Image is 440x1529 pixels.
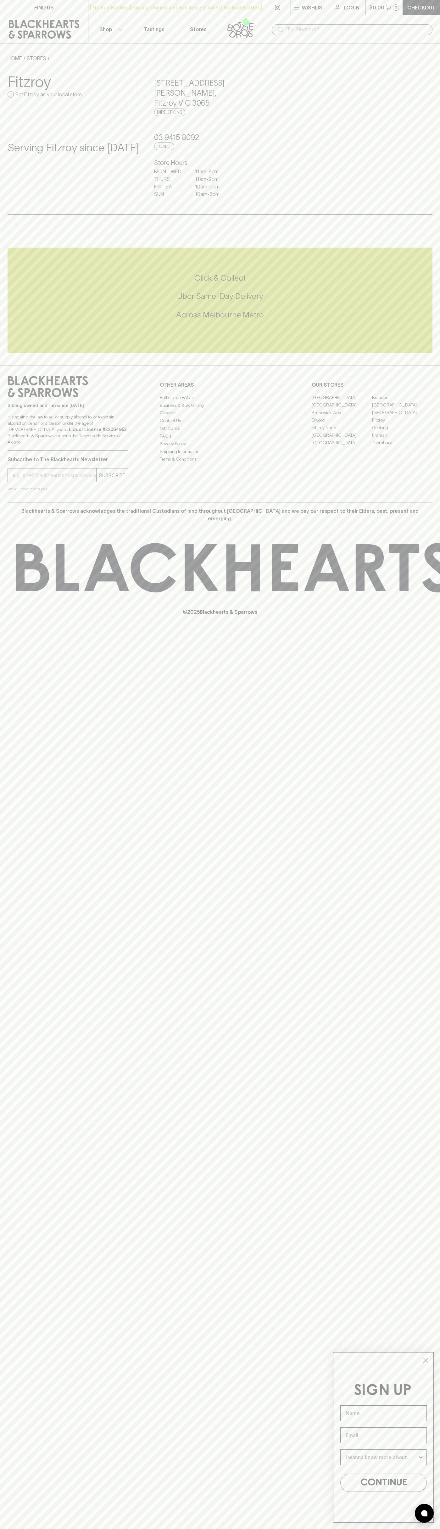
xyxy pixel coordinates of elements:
[312,381,432,389] p: OUR STORES
[340,1427,427,1443] input: Email
[154,190,186,198] p: SUN
[176,15,220,43] a: Stores
[160,456,281,463] a: Terms & Conditions
[287,25,427,35] input: Try "Pinot noir"
[369,4,384,11] p: $0.00
[346,1450,418,1465] input: I wanna know more about...
[195,168,226,175] p: 11am - 8pm
[99,25,112,33] p: Shop
[312,416,372,424] a: Elwood
[372,401,432,409] a: [GEOGRAPHIC_DATA]
[160,448,281,455] a: Shipping Information
[340,1474,427,1492] button: CONTINUE
[8,414,128,445] p: It is against the law to sell or supply alcohol to, or to obtain alcohol on behalf of a person un...
[372,439,432,446] a: Thornbury
[420,1355,431,1366] button: Close dialog
[372,416,432,424] a: Fitzroy
[8,141,139,154] h4: Serving Fitzroy since [DATE]
[302,4,326,11] p: Wishlist
[69,427,127,432] strong: Liquor License #32064953
[154,168,186,175] p: MON - WED
[12,507,428,522] p: Blackhearts & Sparrows acknowledges the traditional Custodians of land throughout [GEOGRAPHIC_DAT...
[8,456,128,463] p: Subscribe to The Blackhearts Newsletter
[312,401,372,409] a: [GEOGRAPHIC_DATA]
[88,15,132,43] button: Shop
[154,78,286,108] h5: [STREET_ADDRESS][PERSON_NAME] , Fitzroy VIC 3065
[154,132,286,143] h5: 03 9415 8092
[344,4,359,11] p: Login
[160,409,281,417] a: Careers
[372,431,432,439] a: Prahran
[160,432,281,440] a: FAQ's
[312,439,372,446] a: [GEOGRAPHIC_DATA]
[160,401,281,409] a: Business & Bulk Gifting
[8,310,432,320] h5: Across Melbourne Metro
[407,4,436,11] p: Checkout
[160,381,281,389] p: OTHER AREAS
[154,175,186,183] p: THURS
[8,486,128,492] p: We will never spam you
[190,25,206,33] p: Stores
[34,4,54,11] p: FIND US
[15,91,82,98] p: Set Fitzroy as your local store
[372,394,432,401] a: Braddon
[312,424,372,431] a: Fitzroy North
[8,273,432,283] h5: Click & Collect
[372,424,432,431] a: Geelong
[354,1384,411,1398] span: SIGN UP
[340,1405,427,1421] input: Name
[97,468,128,482] button: SUBSCRIBE
[8,402,128,409] p: Sibling owned and run since [DATE]
[195,190,226,198] p: 10am - 8pm
[312,431,372,439] a: [GEOGRAPHIC_DATA]
[8,55,22,61] a: HOME
[418,1450,424,1465] button: Show Options
[312,394,372,401] a: [GEOGRAPHIC_DATA]
[372,409,432,416] a: [GEOGRAPHIC_DATA]
[13,470,96,480] input: e.g. jane@blackheartsandsparrows.com.au
[160,440,281,448] a: Privacy Policy
[160,425,281,432] a: Gift Cards
[154,158,286,168] h6: Store Hours
[395,6,397,9] p: 0
[154,183,186,190] p: FRI - SAT
[99,472,125,479] p: SUBSCRIBE
[312,409,372,416] a: Brunswick West
[160,394,281,401] a: Bottle Drop FAQ's
[8,73,139,91] h3: Fitzroy
[8,248,432,353] div: Call to action block
[154,143,174,150] a: Call
[144,25,164,33] p: Tastings
[195,183,226,190] p: 10am - 9pm
[8,291,432,301] h5: Uber Same-Day Delivery
[160,417,281,424] a: Contact Us
[132,15,176,43] a: Tastings
[327,1346,440,1529] div: FLYOUT Form
[195,175,226,183] p: 11am - 9pm
[27,55,46,61] a: STORES
[154,109,185,116] a: Directions
[421,1510,427,1516] img: bubble-icon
